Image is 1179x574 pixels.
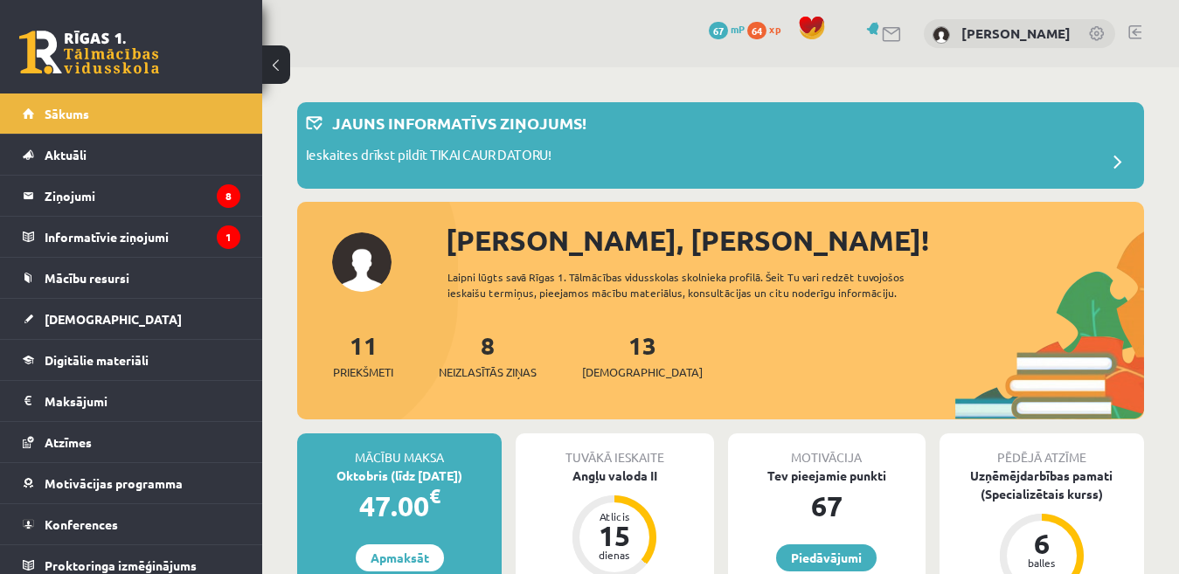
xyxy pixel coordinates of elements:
[45,352,149,368] span: Digitālie materiāli
[45,434,92,450] span: Atzīmes
[709,22,745,36] a: 67 mP
[961,24,1071,42] a: [PERSON_NAME]
[446,219,1144,261] div: [PERSON_NAME], [PERSON_NAME]!
[45,176,240,216] legend: Ziņojumi
[45,475,183,491] span: Motivācijas programma
[588,550,641,560] div: dienas
[45,557,197,573] span: Proktoringa izmēģinājums
[1016,557,1068,568] div: balles
[217,184,240,208] i: 8
[23,135,240,175] a: Aktuāli
[747,22,789,36] a: 64 xp
[23,93,240,134] a: Sākums
[297,485,502,527] div: 47.00
[297,433,502,467] div: Mācību maksa
[45,516,118,532] span: Konferences
[728,467,926,485] div: Tev pieejamie punkti
[23,299,240,339] a: [DEMOGRAPHIC_DATA]
[1016,529,1068,557] div: 6
[429,483,440,508] span: €
[333,329,393,381] a: 11Priekšmeti
[23,217,240,257] a: Informatīvie ziņojumi1
[23,258,240,298] a: Mācību resursi
[306,111,1135,180] a: Jauns informatīvs ziņojums! Ieskaites drīkst pildīt TIKAI CAUR DATORU!
[23,176,240,216] a: Ziņojumi8
[19,31,159,74] a: Rīgas 1. Tālmācības vidusskola
[439,329,537,381] a: 8Neizlasītās ziņas
[333,363,393,381] span: Priekšmeti
[45,217,240,257] legend: Informatīvie ziņojumi
[747,22,766,39] span: 64
[23,340,240,380] a: Digitālie materiāli
[23,463,240,503] a: Motivācijas programma
[306,145,551,169] p: Ieskaites drīkst pildīt TIKAI CAUR DATORU!
[728,485,926,527] div: 67
[731,22,745,36] span: mP
[769,22,780,36] span: xp
[516,433,713,467] div: Tuvākā ieskaite
[940,467,1144,503] div: Uzņēmējdarbības pamati (Specializētais kurss)
[45,311,182,327] span: [DEMOGRAPHIC_DATA]
[709,22,728,39] span: 67
[447,269,955,301] div: Laipni lūgts savā Rīgas 1. Tālmācības vidusskolas skolnieka profilā. Šeit Tu vari redzēt tuvojošo...
[45,106,89,121] span: Sākums
[45,270,129,286] span: Mācību resursi
[516,467,713,485] div: Angļu valoda II
[23,422,240,462] a: Atzīmes
[356,544,444,571] a: Apmaksāt
[588,522,641,550] div: 15
[45,147,87,163] span: Aktuāli
[933,26,950,44] img: Edgars Kleinbergs
[45,381,240,421] legend: Maksājumi
[217,225,240,249] i: 1
[439,363,537,381] span: Neizlasītās ziņas
[582,329,703,381] a: 13[DEMOGRAPHIC_DATA]
[23,381,240,421] a: Maksājumi
[940,433,1144,467] div: Pēdējā atzīme
[582,363,703,381] span: [DEMOGRAPHIC_DATA]
[728,433,926,467] div: Motivācija
[23,504,240,544] a: Konferences
[332,111,586,135] p: Jauns informatīvs ziņojums!
[776,544,877,571] a: Piedāvājumi
[588,511,641,522] div: Atlicis
[297,467,502,485] div: Oktobris (līdz [DATE])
